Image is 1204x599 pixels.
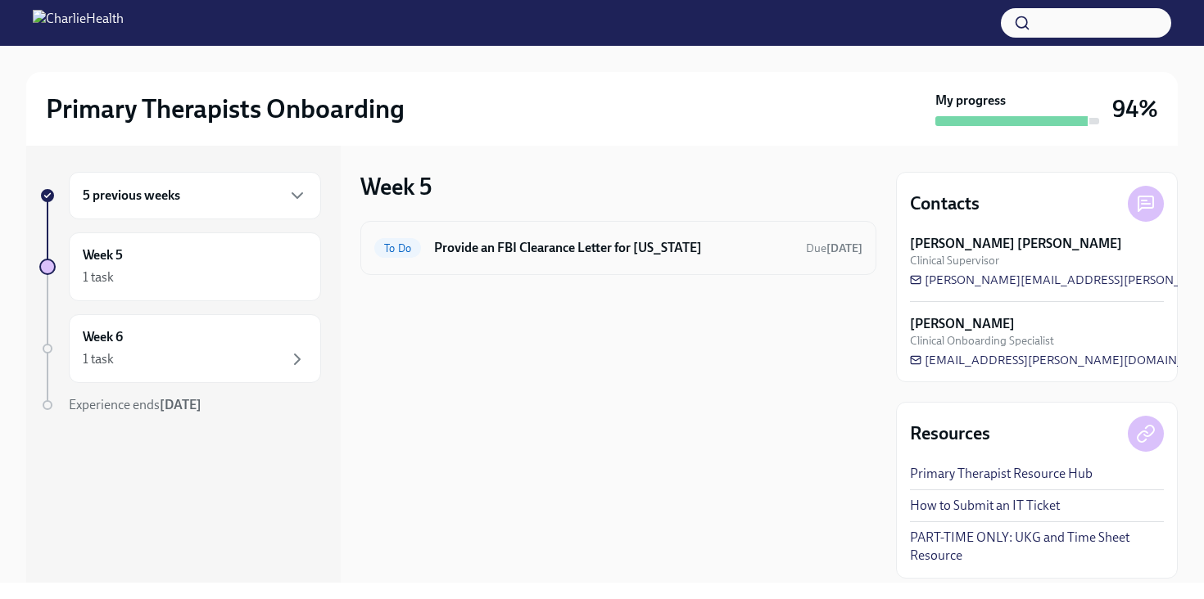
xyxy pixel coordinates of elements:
span: Due [806,241,862,255]
a: PART-TIME ONLY: UKG and Time Sheet Resource [910,529,1164,565]
h2: Primary Therapists Onboarding [46,92,405,125]
strong: [DATE] [826,241,862,255]
a: Week 51 task [39,232,321,301]
span: To Do [374,242,421,254]
strong: [PERSON_NAME] [PERSON_NAME] [910,235,1122,253]
h6: Provide an FBI Clearance Letter for [US_STATE] [434,239,793,257]
h6: 5 previous weeks [83,187,180,205]
span: Experience ends [69,397,201,412]
a: Primary Therapist Resource Hub [910,465,1093,483]
strong: [DATE] [160,397,201,412]
a: How to Submit an IT Ticket [910,497,1060,515]
img: CharlieHealth [33,10,124,36]
h3: 94% [1112,94,1158,124]
h6: Week 5 [83,246,123,264]
h3: Week 5 [360,172,432,201]
a: Week 61 task [39,314,321,383]
h6: Week 6 [83,328,123,346]
h4: Resources [910,421,990,446]
span: September 18th, 2025 09:00 [806,241,862,256]
a: To DoProvide an FBI Clearance Letter for [US_STATE]Due[DATE] [374,235,862,261]
div: 1 task [83,350,114,368]
span: Clinical Supervisor [910,253,999,268]
div: 5 previous weeks [69,172,321,219]
h4: Contacts [910,191,980,216]
div: 1 task [83,268,114,286]
span: Clinical Onboarding Specialist [910,333,1054,349]
strong: [PERSON_NAME] [910,315,1015,333]
strong: My progress [935,92,1006,110]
